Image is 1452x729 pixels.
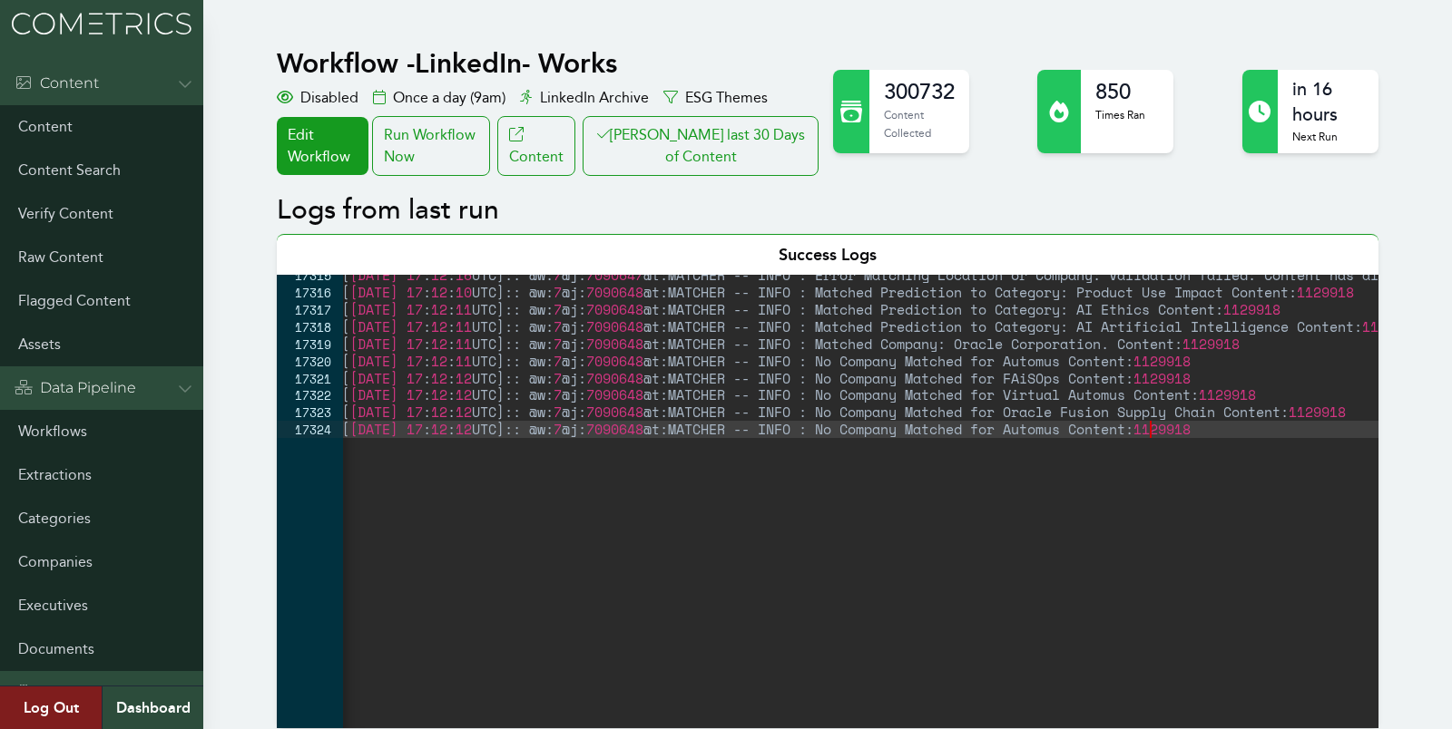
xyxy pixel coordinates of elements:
[1095,77,1145,106] h2: 850
[373,87,505,109] div: Once a day (9am)
[277,370,343,387] div: 17321
[15,377,136,399] div: Data Pipeline
[277,47,822,80] h1: Workflow - LinkedIn- Works
[15,73,99,94] div: Content
[1292,77,1363,128] h2: in 16 hours
[497,116,575,176] a: Content
[1095,106,1145,124] p: Times Ran
[884,77,955,106] h2: 300732
[277,284,343,301] div: 17316
[663,87,768,109] div: ESG Themes
[372,116,490,176] div: Run Workflow Now
[15,682,89,704] div: Admin
[102,686,203,729] a: Dashboard
[277,117,368,175] a: Edit Workflow
[277,386,343,403] div: 17322
[277,335,343,353] div: 17319
[277,421,343,438] div: 17324
[277,87,358,109] div: Disabled
[520,87,649,109] div: LinkedIn Archive
[277,267,343,284] div: 17315
[583,116,819,176] button: [PERSON_NAME] last 30 Days of Content
[277,403,343,421] div: 17323
[884,106,955,141] p: Content Collected
[1292,128,1363,146] p: Next Run
[277,194,1378,227] h2: Logs from last run
[277,318,343,335] div: 17318
[277,353,343,370] div: 17320
[277,234,1378,275] div: Success Logs
[277,301,343,318] div: 17317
